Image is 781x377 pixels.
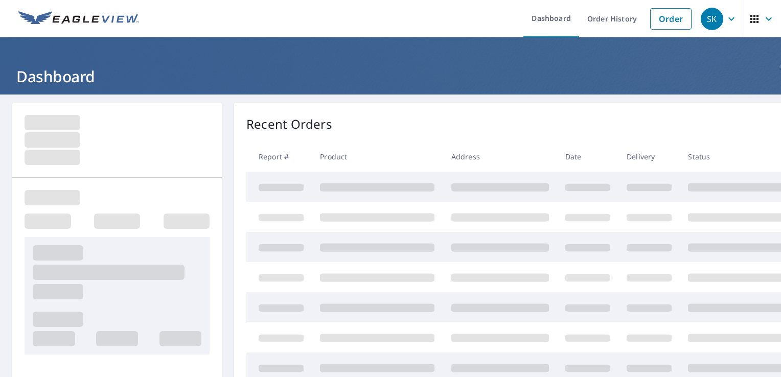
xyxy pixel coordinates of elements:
[618,142,680,172] th: Delivery
[18,11,139,27] img: EV Logo
[246,115,332,133] p: Recent Orders
[312,142,443,172] th: Product
[12,66,769,87] h1: Dashboard
[246,142,312,172] th: Report #
[443,142,557,172] th: Address
[557,142,618,172] th: Date
[650,8,692,30] a: Order
[701,8,723,30] div: SK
